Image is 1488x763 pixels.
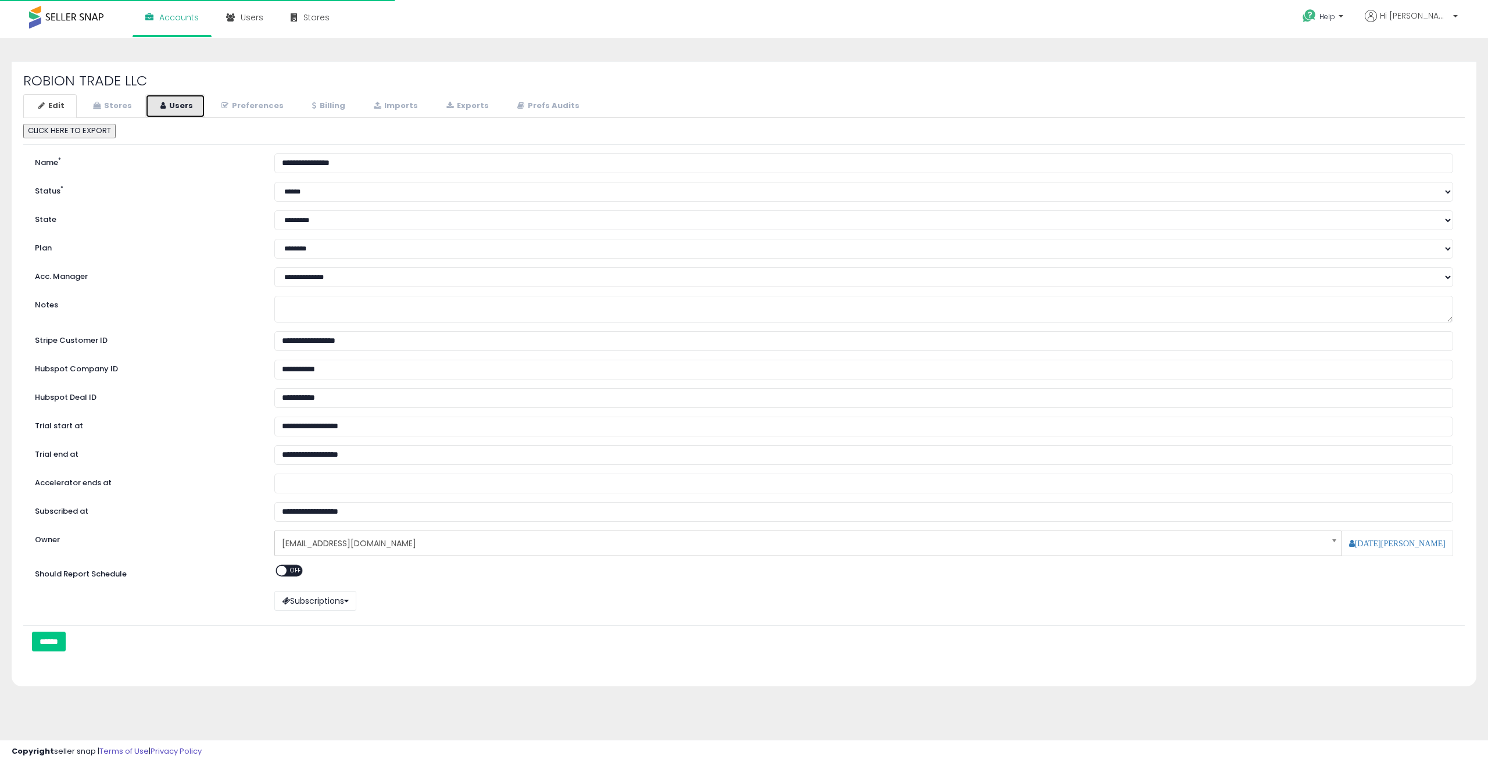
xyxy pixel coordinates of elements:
[23,94,77,118] a: Edit
[23,73,1465,88] h2: ROBION TRADE LLC
[23,124,116,138] button: CLICK HERE TO EXPORT
[26,239,266,254] label: Plan
[274,591,356,611] button: Subscriptions
[26,296,266,311] label: Notes
[303,12,330,23] span: Stores
[431,94,501,118] a: Exports
[159,12,199,23] span: Accounts
[12,746,202,757] div: seller snap | |
[26,388,266,403] label: Hubspot Deal ID
[26,210,266,225] label: State
[26,360,266,375] label: Hubspot Company ID
[1349,539,1446,547] a: [DATE][PERSON_NAME]
[241,12,263,23] span: Users
[359,94,430,118] a: Imports
[206,94,296,118] a: Preferences
[26,474,266,489] label: Accelerator ends at
[1380,10,1450,22] span: Hi [PERSON_NAME]
[26,445,266,460] label: Trial end at
[1319,12,1335,22] span: Help
[26,502,266,517] label: Subscribed at
[35,569,127,580] label: Should Report Schedule
[26,153,266,169] label: Name
[151,746,202,757] a: Privacy Policy
[297,94,357,118] a: Billing
[287,565,305,575] span: OFF
[12,746,54,757] strong: Copyright
[99,746,149,757] a: Terms of Use
[35,535,60,546] label: Owner
[78,94,144,118] a: Stores
[26,331,266,346] label: Stripe Customer ID
[502,94,592,118] a: Prefs Audits
[26,182,266,197] label: Status
[282,533,1319,553] span: [EMAIL_ADDRESS][DOMAIN_NAME]
[1365,10,1458,36] a: Hi [PERSON_NAME]
[26,267,266,282] label: Acc. Manager
[1302,9,1317,23] i: Get Help
[26,417,266,432] label: Trial start at
[145,94,205,118] a: Users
